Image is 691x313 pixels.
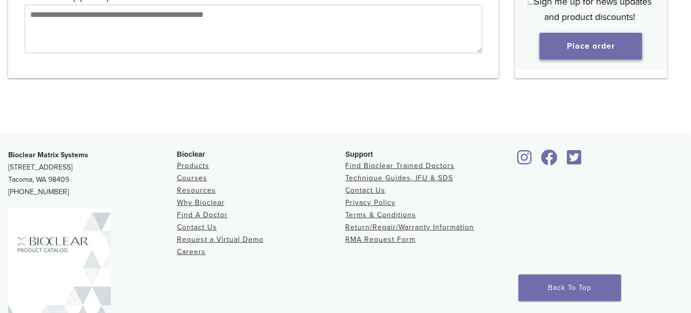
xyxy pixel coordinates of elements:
a: Bioclear [564,156,585,166]
a: Find A Doctor [177,211,228,219]
span: Bioclear [177,150,205,158]
a: Privacy Policy [346,198,396,207]
a: Contact Us [177,223,217,232]
strong: Bioclear Matrix Systems [8,151,88,159]
a: Courses [177,174,207,182]
a: RMA Request Form [346,235,416,244]
a: Technique Guides, IFU & SDS [346,174,453,182]
a: Bioclear [538,156,561,166]
p: [STREET_ADDRESS] Tacoma, WA 98409 [PHONE_NUMBER] [8,149,177,198]
a: Request a Virtual Demo [177,235,264,244]
a: Terms & Conditions [346,211,417,219]
a: Resources [177,186,216,195]
span: Support [346,150,373,158]
a: Find Bioclear Trained Doctors [346,161,455,170]
a: Return/Repair/Warranty Information [346,223,475,232]
a: Why Bioclear [177,198,225,207]
a: Careers [177,247,206,256]
button: Place order [540,33,642,59]
a: Back To Top [519,275,621,301]
a: Products [177,161,209,170]
a: Bioclear [514,156,536,166]
a: Contact Us [346,186,386,195]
